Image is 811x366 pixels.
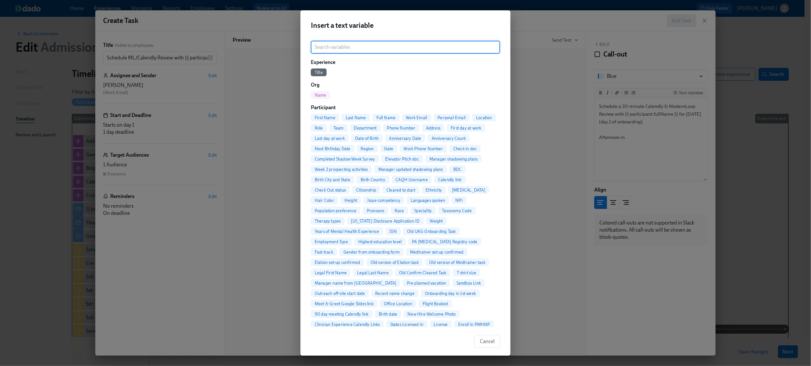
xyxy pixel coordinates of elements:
[311,136,349,141] span: Last day at work
[311,322,384,327] span: Clinician Experience Calendly Links
[406,248,467,256] button: Medtrainer set-up confirmed
[373,115,400,120] span: Full Name
[340,248,404,256] button: Gender from onboarding form
[447,124,485,132] button: First day at work
[373,114,400,121] button: Full Name
[419,301,452,306] span: Flight Booked
[434,114,470,121] button: Personal Email
[350,126,381,131] span: Department
[311,126,327,131] span: Role
[430,320,452,328] button: License
[311,176,354,183] button: Birth City and State
[342,114,370,121] button: Last Name
[311,134,349,142] button: Last day at work
[438,208,476,213] span: Taxonomy Code
[426,157,482,162] span: Manager shadowing plans
[352,188,380,193] span: Citizenship
[311,239,352,244] span: Employment Type
[380,301,416,306] span: Office Location
[402,114,431,121] button: Work Email
[380,145,397,152] button: State
[422,188,446,193] span: Ethnicity
[422,186,446,194] button: Ethnicity
[422,124,444,132] button: Address
[311,281,400,286] span: Manager name from [GEOGRAPHIC_DATA]
[403,281,450,286] span: Pre planned vacation
[311,145,354,152] button: Next Birthday Date
[375,312,401,317] span: Birth date
[311,41,500,54] input: Search variables
[472,114,496,121] button: Location
[311,59,500,66] h6: Experience
[311,93,330,98] span: Name
[311,258,364,266] button: Elation set-up confirmed
[311,186,350,194] button: Check Out status
[434,115,470,120] span: Personal Email
[448,186,489,194] button: [MEDICAL_DATA]
[452,198,467,203] span: NPI
[363,207,388,214] button: Pronouns
[311,155,379,163] button: Completed Shadow Week Survey
[374,165,447,173] button: Manager updated shadowing plans
[367,258,423,266] button: Old version of Elation task
[347,219,424,224] span: [US_STATE] Disclosure Application ID
[453,269,480,277] button: T shirt size
[311,115,339,120] span: First Name
[311,289,369,297] button: Outreach off-site start date
[406,250,467,255] span: Medtrainer set-up confirmed
[385,134,425,142] button: Anniversary Date
[474,335,500,348] button: Cancel
[347,217,424,225] button: [US_STATE] Disclosure Application ID
[340,250,404,255] span: Gender from onboarding form
[428,136,469,141] span: Anniversary Count
[453,270,480,275] span: T shirt size
[342,115,370,120] span: Last Name
[449,145,480,152] button: Check in doc
[372,291,419,296] span: Recent name change
[311,124,327,132] button: Role
[391,207,408,214] button: Race
[363,196,404,204] button: Issue competency
[447,126,485,131] span: First day at work
[383,126,419,131] span: Phone Number
[311,229,383,234] span: Years of Mental Health Experience
[395,270,450,275] span: Old Confirm Cleared Task
[411,207,436,214] button: Speciality
[448,188,489,193] span: [MEDICAL_DATA]
[311,291,369,296] span: Outreach off-site start date
[311,208,360,213] span: Population preference
[357,177,389,182] span: Birth Country
[411,208,436,213] span: Speciality
[425,260,489,265] span: Old version of Medtrainer task
[480,338,495,345] span: Cancel
[449,146,480,151] span: Check in doc
[400,145,447,152] button: Work Phone Number
[391,208,408,213] span: Race
[311,310,373,318] button: 90 day meeting Calendly link
[438,207,476,214] button: Taxonomy Code
[330,126,348,131] span: Team
[357,145,378,152] button: Region
[311,68,327,76] button: Title
[426,217,447,225] button: Weight
[386,229,401,234] span: SSN
[311,157,379,162] span: Completed Shadow Week Survey
[421,291,480,296] span: Onboarding day in 1st week
[311,270,351,275] span: Legal First Name
[400,146,447,151] span: Work Phone Number
[311,238,352,246] button: Employment Type
[449,165,466,173] button: BDC
[453,281,485,286] span: Sandbox Link
[352,186,380,194] button: Citizenship
[311,21,500,30] h2: Insert a text variable
[386,227,401,235] button: SSN
[367,260,423,265] span: Old version of Elation task
[363,198,404,203] span: Issue competency
[403,229,460,234] span: Old UKG Onboarding Task
[311,300,377,308] button: Meet & Greet Google Slides link
[311,167,372,172] span: Week 2 prospecting activities
[380,146,397,151] span: State
[452,196,467,204] button: NPI
[311,104,500,111] h6: Participant
[311,312,373,317] span: 90 day meeting Calendly link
